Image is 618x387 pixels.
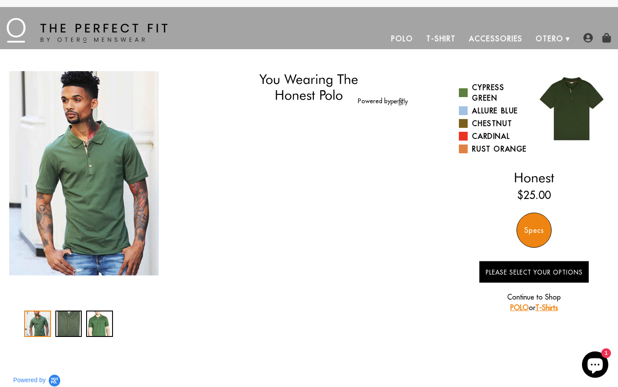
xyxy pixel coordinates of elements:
[7,18,167,43] img: The Perfect Fit - by Otero Menswear - Logo
[583,33,593,43] img: user-account-icon.png
[602,33,611,43] img: shopping-bag-icon.png
[459,170,609,185] h2: Honest
[9,71,159,275] div: 1 / 3
[55,311,82,337] div: 2 / 3
[210,71,408,103] h1: You Wearing The Honest Polo
[579,351,611,380] inbox-online-store-chat: Shopify online store chat
[358,97,408,105] a: Powered by
[479,292,589,313] p: Continue to Shop or
[529,28,570,49] a: Otero
[479,261,589,283] button: Please Select Your Options
[459,144,527,154] a: Rust Orange
[516,213,552,248] div: Specs
[86,311,113,337] div: 3 / 3
[534,71,609,146] img: 017.jpg
[385,28,420,49] a: Polo
[486,268,583,276] span: Please Select Your Options
[462,28,529,49] a: Accessories
[535,303,558,312] a: T-Shirts
[391,98,408,105] img: perfitly-logo_73ae6c82-e2e3-4a36-81b1-9e913f6ac5a1.png
[459,105,527,116] a: Allure Blue
[517,187,551,203] ins: $25.00
[420,28,462,49] a: T-Shirt
[459,131,527,141] a: Cardinal
[459,82,527,103] a: Cypress Green
[459,118,527,129] a: Chestnut
[24,311,51,337] div: 1 / 3
[510,303,529,312] a: POLO
[13,376,46,384] span: Powered by
[9,71,159,275] img: otero-cypress-green-polo-action_1024x1024_2x_8894e234-887b-48e5-953a-e78a9f3bc093_340x.jpg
